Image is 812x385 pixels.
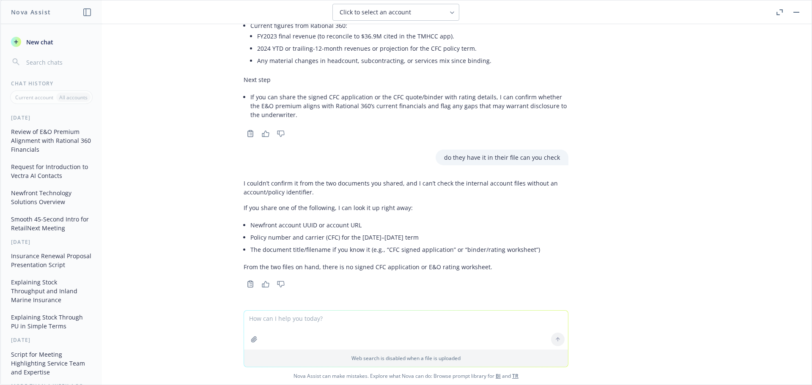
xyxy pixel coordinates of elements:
li: The document title/filename if you know it (e.g., “CFC signed application” or “binder/rating work... [250,243,568,256]
button: Thumbs down [274,278,288,290]
button: Newfront Technology Solutions Overview [8,186,95,209]
div: Chat History [1,80,102,87]
svg: Copy to clipboard [247,280,254,288]
input: Search chats [25,56,92,68]
button: Thumbs down [274,128,288,139]
a: BI [496,372,501,380]
button: Smooth 45-Second Intro for RetailNext Meeting [8,212,95,235]
li: Current figures from Rational 360: [250,19,568,68]
p: If you share one of the following, I can look it up right away: [244,203,568,212]
p: All accounts [59,94,88,101]
span: Nova Assist can make mistakes. Explore what Nova can do: Browse prompt library for and [4,367,808,385]
p: do they have it in their file can you check [444,153,560,162]
li: Any material changes in headcount, subcontracting, or services mix since binding. [257,55,568,67]
svg: Copy to clipboard [247,130,254,137]
p: Web search is disabled when a file is uploaded [249,355,563,362]
li: Policy number and carrier (CFC) for the [DATE]–[DATE] term [250,231,568,243]
button: Click to select an account [332,4,459,21]
button: Script for Meeting Highlighting Service Team and Expertise [8,347,95,379]
a: TR [512,372,518,380]
button: Explaining Stock Throughput and Inland Marine Insurance [8,275,95,307]
div: [DATE] [1,114,102,121]
button: Explaining Stock Through PU in Simple Terms [8,310,95,333]
p: From the two files on hand, there is no signed CFC application or E&O rating worksheet. [244,262,568,271]
li: If you can share the signed CFC application or the CFC quote/binder with rating details, I can co... [250,91,568,121]
span: New chat [25,38,53,46]
p: Current account [15,94,53,101]
h1: Nova Assist [11,8,51,16]
button: New chat [8,34,95,49]
li: Newfront account UUID or account URL [250,219,568,231]
button: Request for Introduction to Vectra AI Contacts [8,160,95,183]
p: Next step [244,75,568,84]
li: 2024 YTD or trailing-12-month revenues or projection for the CFC policy term. [257,42,568,55]
button: Review of E&O Premium Alignment with Rational 360 Financials [8,125,95,156]
div: [DATE] [1,336,102,344]
li: FY2023 final revenue (to reconcile to $36.9M cited in the TMHCC app). [257,30,568,42]
p: I couldn’t confirm it from the two documents you shared, and I can’t check the internal account f... [244,179,568,197]
span: Click to select an account [340,8,411,16]
div: [DATE] [1,238,102,246]
button: Insurance Renewal Proposal Presentation Script [8,249,95,272]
